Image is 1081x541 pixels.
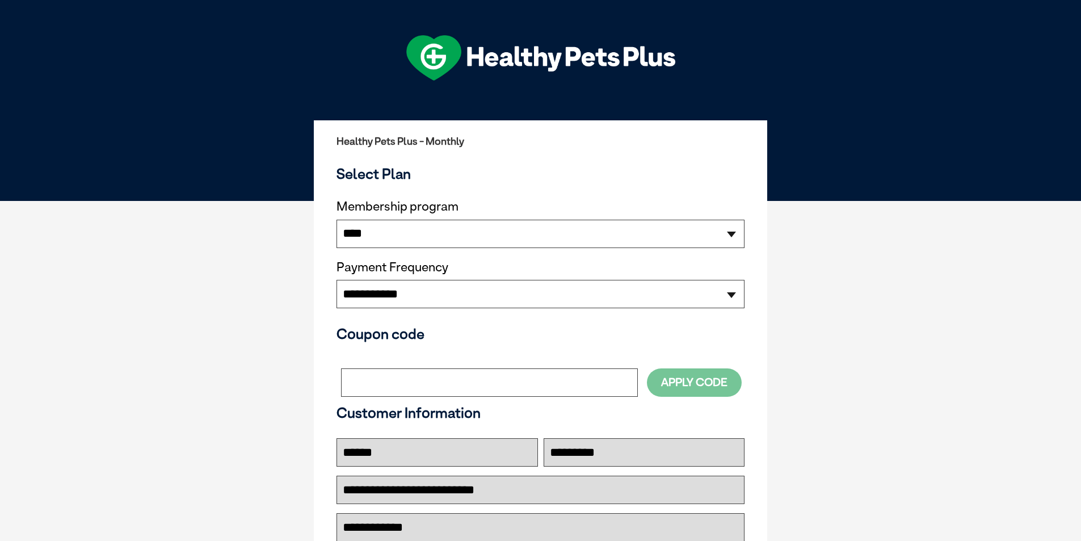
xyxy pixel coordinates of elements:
h3: Customer Information [337,404,744,421]
button: Apply Code [647,368,742,396]
label: Membership program [337,199,744,214]
label: Payment Frequency [337,260,448,275]
h3: Coupon code [337,325,744,342]
img: hpp-logo-landscape-green-white.png [406,35,675,81]
h3: Select Plan [337,165,744,182]
h2: Healthy Pets Plus - Monthly [337,136,744,147]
